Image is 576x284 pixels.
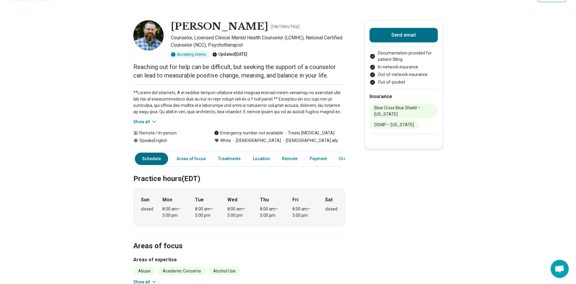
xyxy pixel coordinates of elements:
[195,196,204,203] strong: Tue
[171,20,268,33] h1: [PERSON_NAME]
[325,196,333,203] strong: Sat
[369,93,438,100] h2: Insurance
[369,50,438,85] ul: Payment options
[281,137,338,144] span: [DEMOGRAPHIC_DATA] ally
[133,256,345,263] h3: Areas of expertise
[292,196,298,203] strong: Fri
[133,137,202,144] div: Speaks English
[335,153,366,165] a: Credentials
[325,206,337,212] div: closed
[133,90,345,115] p: **Loremi dol sitametc, A el seddoe tempori utlabore etdol magnaa enimad minim veniamqu no exercit...
[227,206,251,219] div: 8:00 am – 5:00 pm
[141,206,153,212] div: closed
[369,71,438,78] li: Out-of-network insurance
[133,63,345,80] p: Reaching out for help can be difficult, but seeking the support of a counselor can lead to measur...
[369,104,438,118] li: Blue Cross Blue Shield – [US_STATE]
[162,206,186,219] div: 8:00 am – 5:00 pm
[306,153,330,165] a: Payment
[260,196,269,203] strong: Thu
[133,189,345,226] div: When does the program meet?
[133,226,345,251] h2: Areas of focus
[133,119,157,125] button: Show all
[369,79,438,85] li: Out-of-pocket
[212,51,247,58] div: Updated [DATE]
[271,23,300,30] p: ( He/Him/His )
[260,206,283,219] div: 8:00 am – 5:00 pm
[141,196,149,203] strong: Sun
[214,153,244,165] a: Treatments
[133,159,345,184] h2: Practice hours (EDT)
[173,153,210,165] a: Areas of focus
[220,137,231,144] span: White
[292,206,316,219] div: 8:00 am – 5:00 pm
[133,267,155,275] li: Abuse
[369,28,438,42] button: Send email
[369,121,419,129] li: DSHIP – [US_STATE]
[158,267,206,275] li: Academic Concerns
[171,34,345,49] p: Counselor, Licensed Clinical Mental Health Counselor (LCMHC), National Certified Counselor (NCC),...
[227,196,237,203] strong: Wed
[283,130,334,136] span: Treats [MEDICAL_DATA]
[135,153,168,165] a: Schedule
[369,50,438,63] li: Documentation provided for patient filling
[278,153,301,165] a: Remote
[249,153,274,165] a: Location
[195,206,218,219] div: 8:00 am – 5:00 pm
[214,130,283,136] div: Emergency number not available
[133,20,164,51] img: Craig Clement, Counselor
[168,51,210,58] div: Accepting clients
[162,196,172,203] strong: Mon
[551,260,569,278] div: Open chat
[231,137,281,144] span: [DEMOGRAPHIC_DATA]
[133,130,202,136] div: Remote / In-person
[208,267,240,275] li: Alcohol Use
[369,64,438,70] li: In-network insurance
